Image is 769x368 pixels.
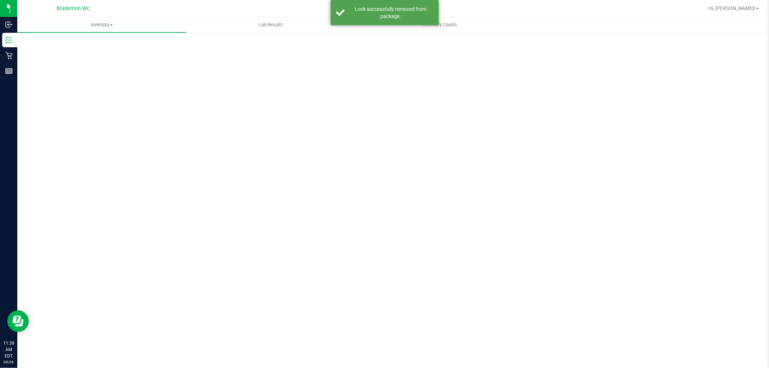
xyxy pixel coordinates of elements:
[5,52,13,59] inline-svg: Retail
[5,36,13,44] inline-svg: Inventory
[7,310,29,332] iframe: Resource center
[414,22,467,28] span: Inventory Counts
[5,67,13,75] inline-svg: Reports
[17,17,186,32] a: Inventory
[355,17,525,32] a: Inventory Counts
[5,21,13,28] inline-svg: Inbound
[3,359,14,365] p: 09/26
[57,5,90,12] span: Bradenton WC
[708,5,755,11] span: Hi, [PERSON_NAME]!
[186,17,355,32] a: Lab Results
[249,22,293,28] span: Lab Results
[3,340,14,359] p: 11:38 AM EDT
[349,5,433,20] div: Lock successfully removed from package.
[17,22,186,28] span: Inventory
